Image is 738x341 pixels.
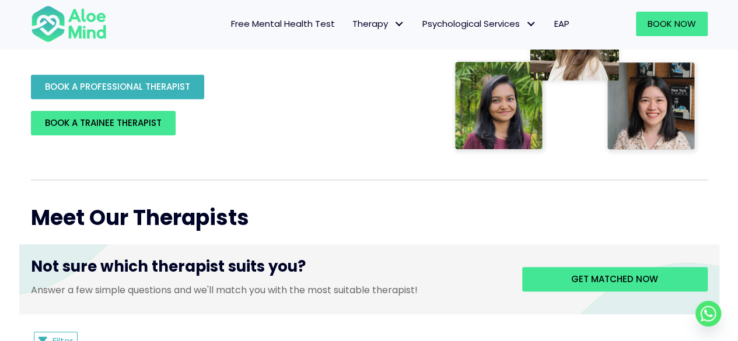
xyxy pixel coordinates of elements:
span: Psychological Services [422,17,537,30]
a: Free Mental Health Test [222,12,344,36]
span: BOOK A PROFESSIONAL THERAPIST [45,80,190,93]
span: Meet Our Therapists [31,203,249,233]
a: BOOK A TRAINEE THERAPIST [31,111,176,135]
span: EAP [554,17,569,30]
a: EAP [545,12,578,36]
span: Therapy: submenu [391,16,408,33]
a: Book Now [636,12,708,36]
a: TherapyTherapy: submenu [344,12,414,36]
span: Get matched now [571,273,658,285]
span: Book Now [648,17,696,30]
p: Answer a few simple questions and we'll match you with the most suitable therapist! [31,283,505,297]
img: Aloe mind Logo [31,5,107,43]
nav: Menu [122,12,578,36]
span: Therapy [352,17,405,30]
a: Get matched now [522,267,708,291]
span: BOOK A TRAINEE THERAPIST [45,117,162,129]
span: Psychological Services: submenu [523,16,540,33]
a: BOOK A PROFESSIONAL THERAPIST [31,75,204,99]
span: Free Mental Health Test [231,17,335,30]
h3: Not sure which therapist suits you? [31,256,505,283]
a: Whatsapp [695,301,721,326]
a: Psychological ServicesPsychological Services: submenu [414,12,545,36]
